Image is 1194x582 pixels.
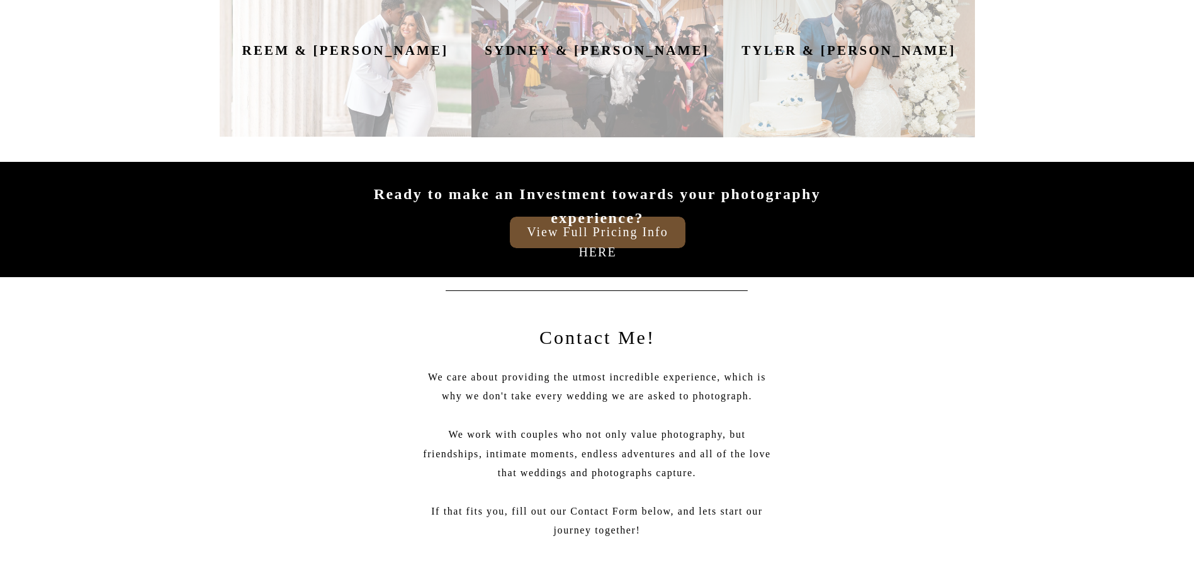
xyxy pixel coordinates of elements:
h1: Contact Me! [538,326,658,348]
b: Reem & [PERSON_NAME] [242,43,449,58]
p: We care about providing the utmost incredible experience, which is why we don't take every weddin... [423,368,772,552]
a: Reem & [PERSON_NAME] [220,42,471,64]
a: Sydney & [PERSON_NAME] [471,42,723,64]
a: View Full Pricing Info HERE [512,222,684,236]
a: Tyler & [PERSON_NAME] [723,42,975,64]
b: Tyler & [PERSON_NAME] [741,43,955,58]
b: Ready to make an Investment towards your photography experience? [374,186,821,226]
b: Sydney & [PERSON_NAME] [485,43,709,58]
